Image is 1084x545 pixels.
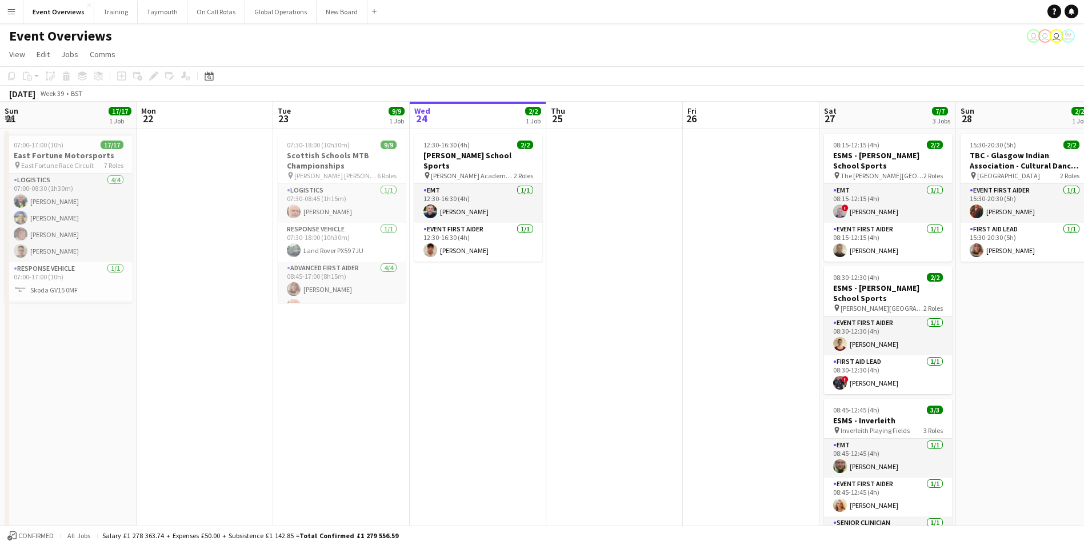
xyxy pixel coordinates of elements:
button: Confirmed [6,530,55,542]
span: 17/17 [109,107,131,115]
span: 26 [686,112,697,125]
span: 2/2 [927,141,943,149]
span: Sat [824,106,837,116]
div: 1 Job [389,117,404,125]
span: 22 [139,112,156,125]
span: 07:30-18:00 (10h30m) [287,141,350,149]
span: 08:30-12:30 (4h) [833,273,879,282]
div: 3 Jobs [933,117,950,125]
h3: Scottish Schools MTB Championships [278,150,406,171]
app-job-card: 07:30-18:00 (10h30m)9/9Scottish Schools MTB Championships [PERSON_NAME] [PERSON_NAME]6 RolesLogis... [278,134,406,303]
span: 15:30-20:30 (5h) [970,141,1016,149]
button: Global Operations [245,1,317,23]
h1: Event Overviews [9,27,112,45]
span: 08:45-12:45 (4h) [833,406,879,414]
h3: ESMS - [PERSON_NAME] School Sports [824,283,952,303]
span: 6 Roles [377,171,397,180]
span: East Fortune Race Circuit [21,161,94,170]
span: Inverleith Playing Fields [841,426,910,435]
div: 1 Job [526,117,541,125]
span: 3 Roles [923,426,943,435]
span: Tue [278,106,291,116]
span: Comms [90,49,115,59]
span: 07:00-17:00 (10h) [14,141,63,149]
span: Sun [961,106,974,116]
app-card-role: Event First Aider1/108:30-12:30 (4h)[PERSON_NAME] [824,316,952,355]
span: Edit [37,49,50,59]
span: 2 Roles [923,171,943,180]
div: Salary £1 278 363.74 + Expenses £50.00 + Subsistence £1 142.85 = [102,531,398,540]
span: Total Confirmed £1 279 556.59 [299,531,398,540]
app-card-role: Response Vehicle1/107:00-17:00 (10h)Skoda GV15 0MF [5,262,133,301]
span: 24 [413,112,430,125]
a: Comms [85,47,120,62]
span: Fri [687,106,697,116]
app-job-card: 08:15-12:15 (4h)2/2ESMS - [PERSON_NAME] School Sports The [PERSON_NAME][GEOGRAPHIC_DATA]2 RolesEM... [824,134,952,262]
span: Mon [141,106,156,116]
span: 27 [822,112,837,125]
span: 2 Roles [514,171,533,180]
app-job-card: 12:30-16:30 (4h)2/2[PERSON_NAME] School Sports [PERSON_NAME] Academy Playing Fields2 RolesEMT1/11... [414,134,542,262]
div: BST [71,89,82,98]
span: [PERSON_NAME] [PERSON_NAME] [294,171,377,180]
app-card-role: Event First Aider1/108:15-12:15 (4h)[PERSON_NAME] [824,223,952,262]
app-job-card: 07:00-17:00 (10h)17/17East Fortune Motorsports East Fortune Race Circuit7 RolesLogistics4/407:00-... [5,134,133,303]
a: Edit [32,47,54,62]
app-card-role: EMT1/108:15-12:15 (4h)![PERSON_NAME] [824,184,952,223]
app-user-avatar: Operations Manager [1061,29,1075,43]
span: 2/2 [927,273,943,282]
app-user-avatar: Operations Team [1038,29,1052,43]
app-card-role: EMT1/112:30-16:30 (4h)[PERSON_NAME] [414,184,542,223]
button: Taymouth [138,1,187,23]
h3: ESMS - [PERSON_NAME] School Sports [824,150,952,171]
span: 9/9 [389,107,405,115]
app-job-card: 08:30-12:30 (4h)2/2ESMS - [PERSON_NAME] School Sports [PERSON_NAME][GEOGRAPHIC_DATA]2 RolesEvent ... [824,266,952,394]
span: 21 [3,112,18,125]
app-card-role: First Aid Lead1/108:30-12:30 (4h)![PERSON_NAME] [824,355,952,394]
app-card-role: Logistics4/407:00-08:30 (1h30m)[PERSON_NAME][PERSON_NAME][PERSON_NAME][PERSON_NAME] [5,174,133,262]
button: Training [94,1,138,23]
app-user-avatar: Operations Team [1027,29,1041,43]
span: 25 [549,112,565,125]
div: [DATE] [9,88,35,99]
div: 1 Job [109,117,131,125]
span: Week 39 [38,89,66,98]
app-card-role: EMT1/108:45-12:45 (4h)[PERSON_NAME] [824,439,952,478]
span: Jobs [61,49,78,59]
span: [PERSON_NAME] Academy Playing Fields [431,171,514,180]
span: 7 Roles [104,161,123,170]
span: 08:15-12:15 (4h) [833,141,879,149]
span: Thu [551,106,565,116]
span: 2/2 [1063,141,1079,149]
app-card-role: Event First Aider1/108:45-12:45 (4h)[PERSON_NAME] [824,478,952,516]
h3: East Fortune Motorsports [5,150,133,161]
span: 3/3 [927,406,943,414]
span: 2/2 [517,141,533,149]
button: New Board [317,1,367,23]
button: On Call Rotas [187,1,245,23]
span: Wed [414,106,430,116]
span: [GEOGRAPHIC_DATA] [977,171,1040,180]
span: View [9,49,25,59]
span: [PERSON_NAME][GEOGRAPHIC_DATA] [841,304,923,312]
span: 12:30-16:30 (4h) [423,141,470,149]
span: Sun [5,106,18,116]
app-card-role: Response Vehicle1/107:30-18:00 (10h30m)Land Rover PX59 7JU [278,223,406,262]
span: 7/7 [932,107,948,115]
span: All jobs [65,531,93,540]
h3: [PERSON_NAME] School Sports [414,150,542,171]
a: View [5,47,30,62]
span: 17/17 [101,141,123,149]
app-user-avatar: Operations Team [1050,29,1063,43]
span: ! [842,376,849,383]
span: 2 Roles [1060,171,1079,180]
a: Jobs [57,47,83,62]
span: Confirmed [18,532,54,540]
span: 2 Roles [923,304,943,312]
button: Event Overviews [23,1,94,23]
